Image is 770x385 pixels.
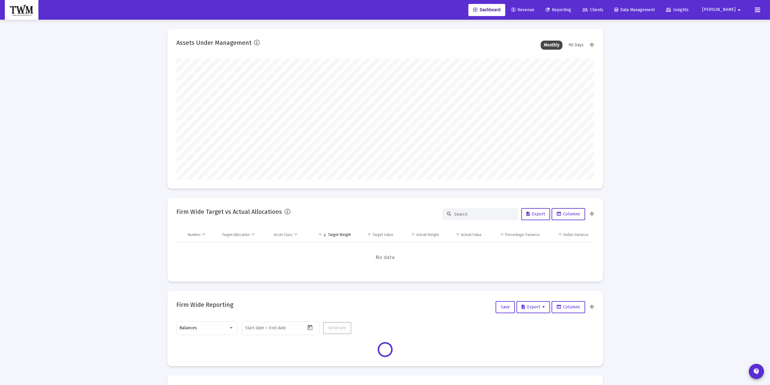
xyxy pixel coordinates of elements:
[218,227,270,242] td: Column Target Allocation
[176,38,251,48] h2: Assets Under Management
[557,211,580,217] span: Columns
[9,4,34,16] img: Dashboard
[557,304,580,310] span: Columns
[367,232,372,237] span: Show filter options for column 'Target Value'
[521,208,550,220] button: Export
[306,323,314,332] button: Open calendar
[552,208,585,220] button: Columns
[486,227,544,242] td: Column Percentage Variance
[328,232,351,237] div: Target Weight
[507,4,539,16] a: Revenue
[565,41,587,50] div: 90 Days
[544,227,594,242] td: Column Dollar Variance
[541,41,562,50] div: Monthly
[614,7,655,12] span: Data Management
[270,227,310,242] td: Column Asset Class
[578,4,608,16] a: Clients
[505,232,540,237] div: Percentage Variance
[582,7,603,12] span: Clients
[454,212,513,217] input: Search
[176,207,282,217] h2: Firm Wide Target vs Actual Allocations
[541,4,576,16] a: Reporting
[501,304,510,310] span: Save
[661,4,693,16] a: Insights
[355,227,398,242] td: Column Target Value
[293,232,298,237] span: Show filter options for column 'Asset Class'
[245,326,264,330] input: Start date
[500,232,504,237] span: Show filter options for column 'Percentage Variance'
[461,232,482,237] div: Actual Value
[526,211,545,217] span: Export
[323,322,351,334] button: Generate
[473,7,500,12] span: Dashboard
[456,232,460,237] span: Show filter options for column 'Actual Value'
[328,325,346,330] span: Generate
[666,7,689,12] span: Insights
[176,227,594,273] div: Data grid
[736,4,743,16] mat-icon: arrow_drop_down
[251,232,255,237] span: Show filter options for column 'Target Allocation'
[610,4,660,16] a: Data Management
[558,232,562,237] span: Show filter options for column 'Dollar Variance'
[753,368,760,375] mat-icon: contact_support
[552,301,585,313] button: Columns
[563,232,588,237] div: Dollar Variance
[202,232,206,237] span: Show filter options for column 'Number'
[269,326,298,330] input: End date
[318,232,323,237] span: Show filter options for column 'Target Weight'
[512,7,534,12] span: Revenue
[310,227,355,242] td: Column Target Weight
[265,326,268,330] span: –
[176,254,594,261] span: No data
[411,232,415,237] span: Show filter options for column 'Actual Weight'
[702,7,736,12] span: [PERSON_NAME]
[222,232,250,237] div: Target Allocation
[398,227,443,242] td: Column Actual Weight
[695,4,750,16] button: [PERSON_NAME]
[274,232,293,237] div: Asset Class
[443,227,486,242] td: Column Actual Value
[468,4,505,16] a: Dashboard
[184,227,218,242] td: Column Number
[496,301,515,313] button: Save
[179,325,197,330] span: Balances
[516,301,550,313] button: Export
[176,300,233,310] h2: Firm Wide Reporting
[188,232,201,237] div: Number
[416,232,439,237] div: Actual Weight
[546,7,571,12] span: Reporting
[372,232,393,237] div: Target Value
[522,304,545,310] span: Export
